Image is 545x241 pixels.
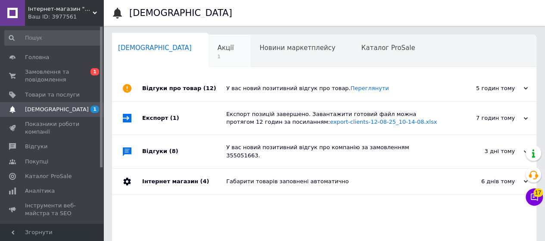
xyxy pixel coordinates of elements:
[226,110,442,126] div: Експорт позицій завершено. Завантажити готовий файл можна протягом 12 годин за посиланням:
[226,144,442,159] div: У вас новий позитивний відгук про компанію за замовленням 355051663.
[28,5,93,13] span: Інтернет-магазин "Mirdo" для дому, саду та авто.
[25,106,89,113] span: [DEMOGRAPHIC_DATA]
[226,178,442,185] div: Габарити товарів заповнені автоматично
[330,119,437,125] a: export-clients-12-08-25_10-14-08.xlsx
[4,30,102,46] input: Пошук
[90,106,99,113] span: 1
[203,85,216,91] span: (12)
[25,202,80,217] span: Інструменти веб-майстра та SEO
[442,178,528,185] div: 6 днів тому
[129,8,232,18] h1: [DEMOGRAPHIC_DATA]
[25,68,80,84] span: Замовлення та повідомлення
[142,169,226,194] div: Інтернет магазин
[442,147,528,155] div: 3 дні тому
[25,91,80,99] span: Товари та послуги
[350,85,389,91] a: Переглянути
[118,44,192,52] span: [DEMOGRAPHIC_DATA]
[142,135,226,168] div: Відгуки
[25,143,47,150] span: Відгуки
[142,75,226,101] div: Відгуки про товар
[25,187,55,195] span: Аналітика
[218,53,234,60] span: 1
[533,186,543,194] span: 17
[25,158,48,166] span: Покупці
[526,188,543,206] button: Чат з покупцем17
[25,120,80,136] span: Показники роботи компанії
[25,172,72,180] span: Каталог ProSale
[361,44,415,52] span: Каталог ProSale
[90,68,99,75] span: 1
[169,148,178,154] span: (8)
[200,178,209,185] span: (4)
[218,44,234,52] span: Акції
[442,114,528,122] div: 7 годин тому
[25,53,49,61] span: Головна
[442,85,528,92] div: 5 годин тому
[170,115,179,121] span: (1)
[259,44,335,52] span: Новини маркетплейсу
[142,102,226,135] div: Експорт
[28,13,103,21] div: Ваш ID: 3977561
[226,85,442,92] div: У вас новий позитивний відгук про товар.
